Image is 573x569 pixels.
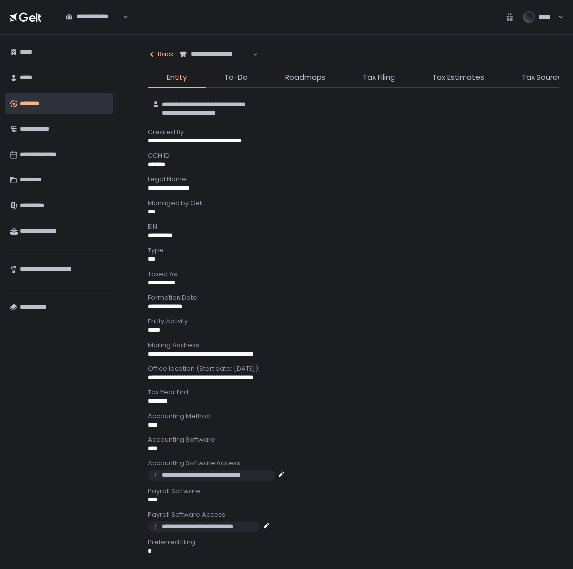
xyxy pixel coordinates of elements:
[148,270,559,279] div: Taxed As
[59,7,128,27] div: Search for option
[285,72,325,83] span: Roadmaps
[432,72,484,83] span: Tax Estimates
[148,175,559,184] div: Legal Name
[148,199,559,208] div: Managed by Gelt
[148,50,174,59] div: Back
[167,72,187,83] span: Entity
[363,72,395,83] span: Tax Filing
[174,44,258,65] div: Search for option
[66,21,122,31] input: Search for option
[148,459,559,468] div: Accounting Software Access
[224,72,248,83] span: To-Do
[148,435,559,444] div: Accounting Software
[148,412,559,421] div: Accounting Method
[148,487,559,496] div: Payroll Software
[148,341,559,350] div: Mailing Address
[148,317,559,326] div: Entity Activity
[148,128,559,137] div: Created By
[148,510,559,519] div: Payroll Software Access
[180,59,252,69] input: Search for option
[148,364,559,373] div: Office location (Start date: [DATE])
[148,388,559,397] div: Tax Year End
[148,151,559,160] div: CCH ID
[148,222,559,231] div: EIN
[148,293,559,302] div: Formation Date
[522,72,566,83] span: Tax Sources
[148,44,174,64] button: Back
[148,246,559,255] div: Type
[148,538,559,547] div: Preferred filing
